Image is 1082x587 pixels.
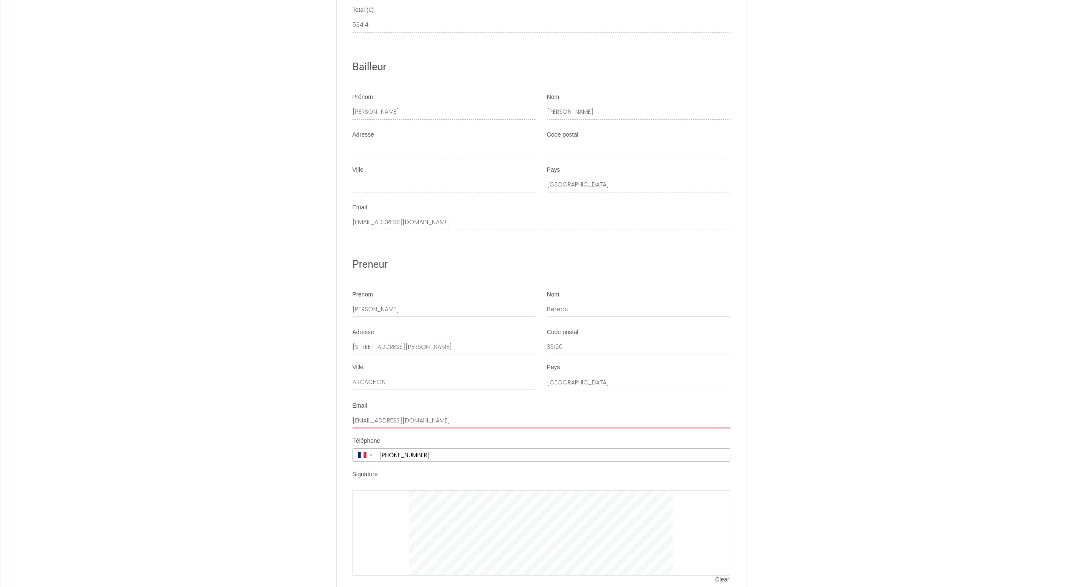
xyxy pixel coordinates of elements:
[547,93,560,101] label: Nom
[352,291,373,299] label: Prénom
[547,131,579,139] label: Code postal
[715,576,730,584] span: Clear
[547,166,560,174] label: Pays
[352,166,363,174] label: Ville
[352,131,374,139] label: Adresse
[352,470,378,479] label: Signature
[352,256,730,273] h2: Preneur
[369,453,373,457] span: ▼
[352,437,380,445] label: Téléphone
[352,6,374,14] label: Total (€)
[352,93,373,101] label: Prénom
[352,363,363,372] label: Ville
[352,328,374,337] label: Adresse
[352,59,730,75] h2: Bailleur
[352,402,367,410] label: Email
[352,203,367,212] label: Email
[547,363,560,372] label: Pays
[376,449,730,461] input: +33 6 12 34 56 78
[547,328,579,337] label: Code postal
[547,291,560,299] label: Nom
